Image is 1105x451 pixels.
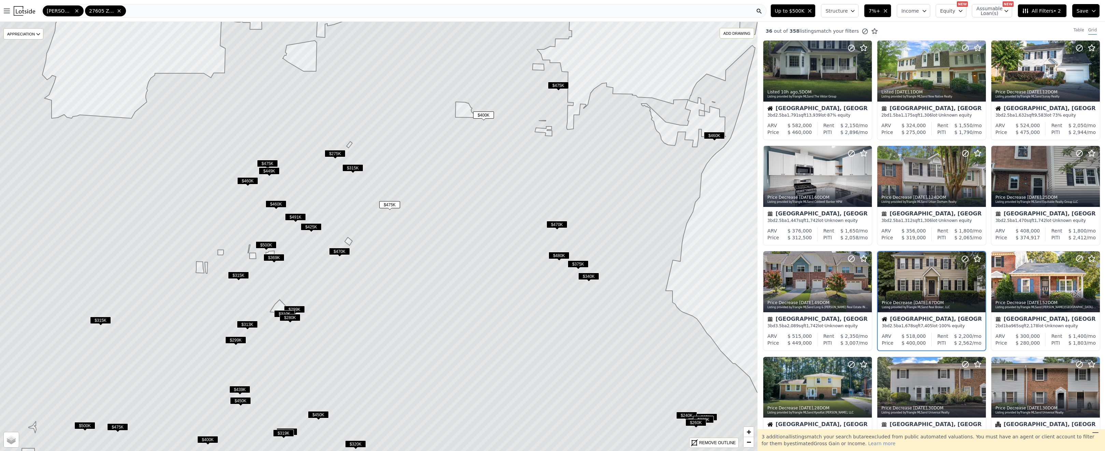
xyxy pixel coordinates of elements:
div: Rent [937,122,948,129]
div: ARV [881,227,891,234]
span: $ 1,800 [1068,228,1087,234]
div: $449K [259,167,280,177]
div: Price Decrease , 25 DOM [995,195,1096,200]
span: Up to $500K [775,7,805,14]
img: Townhouse [881,106,887,111]
div: Grid [1088,27,1097,35]
div: $240K [676,412,697,422]
time: 2025-09-08 17:07 [1027,300,1041,305]
span: $ 582,000 [788,123,812,128]
img: Townhouse [767,316,773,322]
span: $313K [237,321,258,328]
span: 1,742 [1034,218,1046,223]
span: $500K [256,241,277,249]
img: Townhouse [995,316,1001,322]
div: $320K [345,440,366,450]
span: $ 2,200 [954,333,972,339]
div: Price [881,129,893,136]
div: PITI [937,234,946,241]
span: $ 1,800 [954,228,973,234]
span: $260K [685,419,706,426]
span: $480K [549,252,569,259]
span: $460K [704,132,725,139]
span: Income [901,7,919,14]
div: /mo [834,122,868,129]
span: $ 1,650 [840,228,859,234]
div: ARV [995,333,1005,340]
img: House [767,422,773,427]
div: Price Decrease , 124 DOM [881,195,982,200]
div: $340K [578,273,599,283]
div: /mo [1062,333,1096,340]
div: 3 bd 2.5 ba sqft lot · Unknown equity [881,218,982,223]
span: 1,312 [901,218,912,223]
div: $310K [274,310,295,320]
div: Listing provided by Triangle MLS and Urban Durham Realty [881,200,982,204]
div: /mo [832,129,868,136]
div: 3 bd 3.5 ba sqft lot · Unknown equity [767,323,868,329]
button: 7%+ [864,4,891,17]
div: $470K [547,221,567,231]
div: $375K [568,260,589,270]
div: Rent [1051,333,1062,340]
span: $470K [329,248,350,255]
span: $ 356,000 [902,228,926,234]
span: $ 515,000 [788,333,812,339]
a: Layers [4,432,19,447]
span: $460K [237,177,258,184]
div: /mo [1060,234,1096,241]
div: [GEOGRAPHIC_DATA], [GEOGRAPHIC_DATA] [767,211,868,218]
span: 965 [1011,324,1019,328]
div: $299K [225,336,246,346]
span: $ 2,944 [1068,130,1087,135]
span: 1,470 [1015,218,1026,223]
div: Table [1074,27,1084,35]
div: $319K [273,430,294,439]
div: $475K [107,423,128,433]
div: Price Decrease , 28 DOM [767,405,868,411]
div: Listing provided by Triangle MLS and Real Broker, LLC [882,305,982,310]
div: $425K [301,223,322,233]
span: $375K [568,260,589,268]
div: Price Decrease , 49 DOM [767,300,868,305]
span: $315K [342,164,363,171]
div: PITI [1051,340,1060,346]
span: + [747,427,751,436]
div: ARV [882,333,891,340]
img: Townhouse [995,211,1001,216]
a: Price Decrease [DATE],60DOMListing provided byTriangle MLSand Coldwell Banker HPWTownhouse[GEOGRA... [763,146,872,245]
span: $450K [308,411,329,418]
div: 2 bd 1 ba sqft lot · Unknown equity [995,323,1096,329]
div: PITI [1051,129,1060,136]
span: 1,175 [901,113,912,118]
div: Price [995,234,1007,241]
div: Rent [823,122,834,129]
a: Listed [DATE],1DOMListing provided byTriangle MLSand New Native RealtyTownhouse[GEOGRAPHIC_DATA],... [877,40,986,140]
div: 3 bd 2.5 ba sqft lot · 100% equity [882,323,981,329]
div: Listing provided by Triangle MLS and New Native Realty [881,95,982,99]
span: $ 1,550 [954,123,973,128]
span: match your filters [816,28,859,34]
div: Price Decrease , 60 DOM [767,195,868,200]
div: 3 bd 2.5 ba sqft lot · Unknown equity [767,218,868,223]
div: [GEOGRAPHIC_DATA], [GEOGRAPHIC_DATA] [767,316,868,323]
a: Price Decrease [DATE],12DOMListing provided byTriangle MLSand Sunay RealtyHouse[GEOGRAPHIC_DATA],... [991,40,1100,140]
div: /mo [948,333,981,340]
div: Price [881,234,893,241]
div: $313K [237,321,258,331]
span: $ 2,058 [840,235,859,240]
div: $270K [696,414,717,423]
div: $460K [237,177,258,187]
span: $ 2,050 [1068,123,1087,128]
img: Townhouse [881,422,887,427]
span: 1,306 [920,113,932,118]
div: Listing provided by Triangle MLS and Long & [PERSON_NAME] Real Estate INC/[GEOGRAPHIC_DATA] [767,305,868,310]
div: Listing provided by Triangle MLS and Sunay Realty [995,95,1096,99]
span: $450K [230,397,251,404]
span: $ 2,350 [840,333,859,339]
span: $320K [345,440,366,448]
a: Listed 10h ago,5DOMListing provided byTriangle MLSand The Viktor GroupHouse[GEOGRAPHIC_DATA], [GE... [763,40,872,140]
div: [GEOGRAPHIC_DATA], [GEOGRAPHIC_DATA] [995,316,1096,323]
time: 2025-09-14 19:56 [913,195,927,200]
div: [GEOGRAPHIC_DATA], [GEOGRAPHIC_DATA] [882,316,981,323]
